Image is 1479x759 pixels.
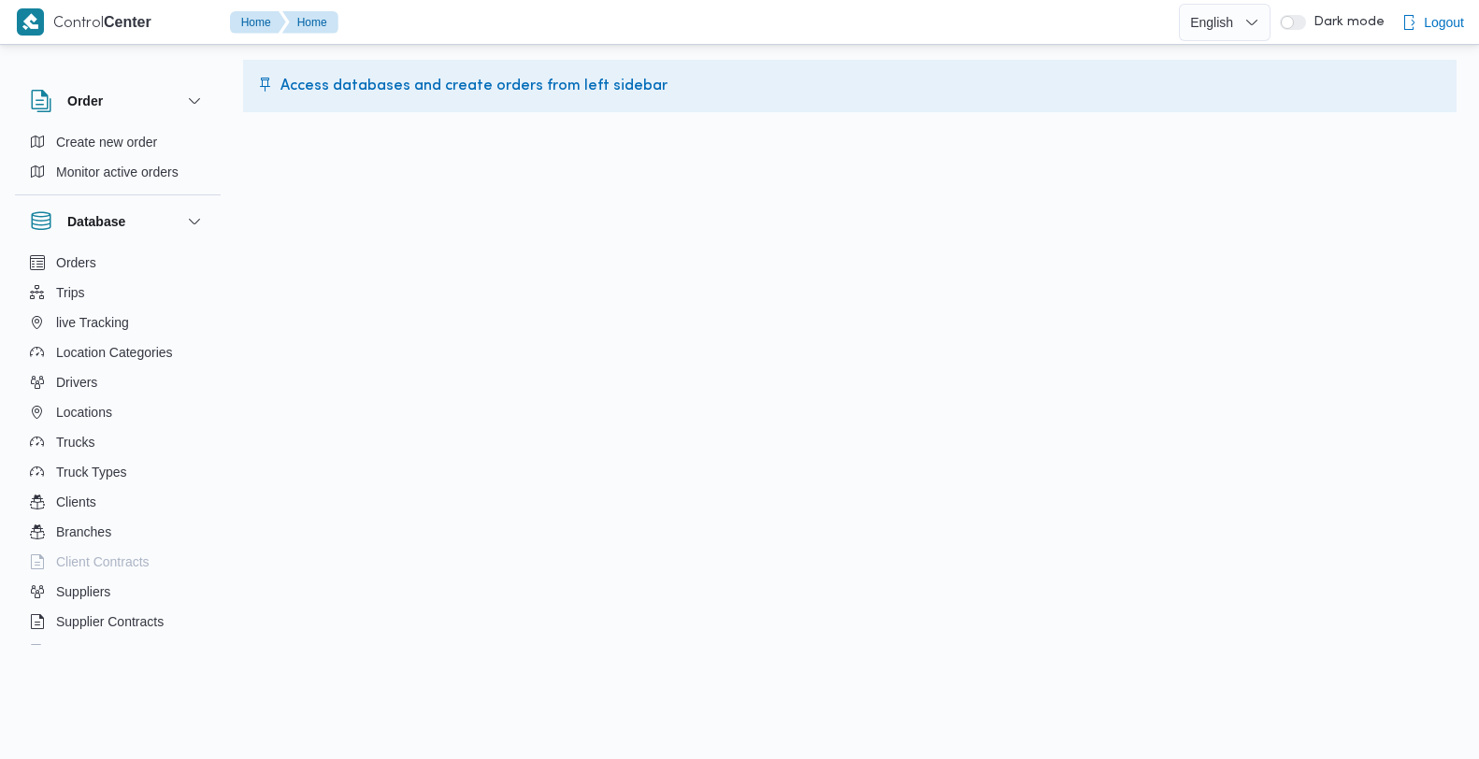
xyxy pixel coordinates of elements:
[22,457,213,487] button: Truck Types
[56,431,94,453] span: Trucks
[22,577,213,607] button: Suppliers
[1306,15,1385,30] span: Dark mode
[22,248,213,278] button: Orders
[56,401,112,423] span: Locations
[67,210,125,233] h3: Database
[22,367,213,397] button: Drivers
[56,521,111,543] span: Branches
[56,491,96,513] span: Clients
[56,610,164,633] span: Supplier Contracts
[17,8,44,36] img: X8yXhbKr1z7QwAAAABJRU5ErkJggg==
[22,637,213,666] button: Devices
[56,311,129,334] span: live Tracking
[1424,11,1464,34] span: Logout
[56,371,97,394] span: Drivers
[15,248,221,652] div: Database
[22,517,213,547] button: Branches
[22,157,213,187] button: Monitor active orders
[56,640,103,663] span: Devices
[22,337,213,367] button: Location Categories
[22,487,213,517] button: Clients
[56,131,157,153] span: Create new order
[104,16,154,30] b: Center
[56,281,85,304] span: Trips
[1394,4,1472,41] button: Logout
[56,461,126,483] span: Truck Types
[56,341,173,364] span: Location Categories
[22,397,213,427] button: Locations
[56,161,179,183] span: Monitor active orders
[30,210,206,233] button: Database
[56,580,110,603] span: Suppliers
[233,11,289,34] button: Home
[56,251,96,274] span: Orders
[30,90,206,112] button: Order
[56,551,150,573] span: Client Contracts
[22,427,213,457] button: Trucks
[22,308,213,337] button: live Tracking
[22,278,213,308] button: Trips
[280,75,668,97] span: Access databases and create orders from left sidebar
[22,127,213,157] button: Create new order
[22,607,213,637] button: Supplier Contracts
[22,547,213,577] button: Client Contracts
[285,11,341,34] button: Home
[15,127,221,194] div: Order
[67,90,103,112] h3: Order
